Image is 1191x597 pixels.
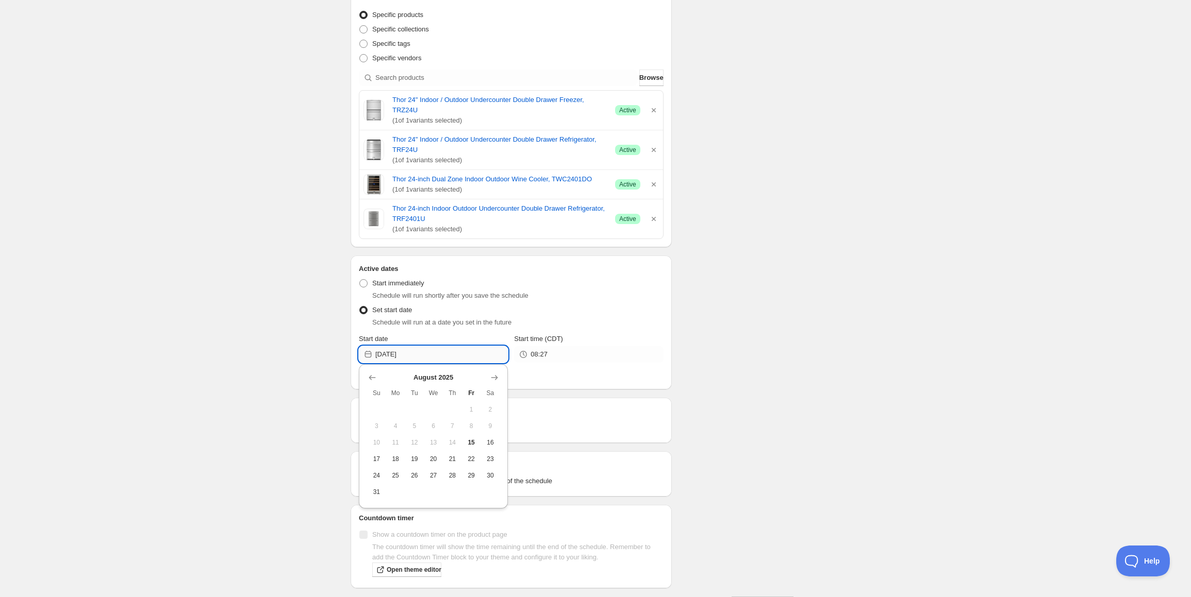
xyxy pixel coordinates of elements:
span: Specific collections [372,25,429,33]
button: Tuesday August 5 2025 [405,418,424,434]
span: ( 1 of 1 variants selected) [392,224,607,234]
span: 4 [390,422,401,430]
span: 23 [485,455,496,463]
span: 27 [428,471,439,480]
span: Specific products [372,11,423,19]
th: Monday [386,385,405,401]
img: Thor 24-inch Indoor Outdoor Undercounter Double Drawer Refrigerator, TRF2401U Refrigerators 12032782 [364,209,384,229]
button: Show previous month, July 2025 [365,370,379,385]
p: The countdown timer will show the time remaining until the end of the schedule. Remember to add t... [372,542,664,562]
span: We [428,389,439,397]
h2: Tags [359,459,664,470]
button: Show next month, September 2025 [487,370,502,385]
span: 19 [409,455,420,463]
button: Today Friday August 15 2025 [462,434,481,451]
a: Thor 24-inch Indoor Outdoor Undercounter Double Drawer Refrigerator, TRF2401U [392,203,607,224]
button: Saturday August 2 2025 [481,401,500,418]
th: Wednesday [424,385,443,401]
span: Active [619,180,636,189]
a: Thor 24" Indoor / Outdoor Undercounter Double Drawer Freezer, TRZ24U [392,95,607,115]
span: Su [371,389,382,397]
button: Monday August 18 2025 [386,451,405,467]
span: 3 [371,422,382,430]
button: Tuesday August 26 2025 [405,467,424,484]
span: 15 [466,438,477,447]
span: ( 1 of 1 variants selected) [392,184,607,195]
button: Browse [639,70,664,86]
button: Friday August 22 2025 [462,451,481,467]
button: Thursday August 14 2025 [443,434,462,451]
span: 9 [485,422,496,430]
th: Saturday [481,385,500,401]
button: Sunday August 3 2025 [367,418,386,434]
button: Sunday August 24 2025 [367,467,386,484]
span: 22 [466,455,477,463]
input: Search products [375,70,637,86]
span: 10 [371,438,382,447]
span: Tu [409,389,420,397]
iframe: Toggle Customer Support [1116,545,1170,576]
span: Start time (CDT) [514,335,563,343]
span: Active [619,106,636,114]
span: 2 [485,405,496,414]
button: Wednesday August 20 2025 [424,451,443,467]
a: Thor 24-inch Dual Zone Indoor Outdoor Wine Cooler, TWC2401DO [392,174,607,184]
span: 14 [447,438,458,447]
button: Saturday August 30 2025 [481,467,500,484]
span: 8 [466,422,477,430]
span: Specific vendors [372,54,421,62]
th: Thursday [443,385,462,401]
span: 29 [466,471,477,480]
th: Friday [462,385,481,401]
button: Wednesday August 27 2025 [424,467,443,484]
button: Friday August 1 2025 [462,401,481,418]
button: Thursday August 21 2025 [443,451,462,467]
span: Start immediately [372,279,424,287]
a: Thor 24" Indoor / Outdoor Undercounter Double Drawer Refrigerator, TRF24U [392,134,607,155]
span: Mo [390,389,401,397]
span: 21 [447,455,458,463]
span: Th [447,389,458,397]
span: 30 [485,471,496,480]
span: 11 [390,438,401,447]
span: Active [619,215,636,223]
th: Tuesday [405,385,424,401]
span: Fr [466,389,477,397]
span: Sa [485,389,496,397]
button: Wednesday August 6 2025 [424,418,443,434]
button: Sunday August 17 2025 [367,451,386,467]
button: Tuesday August 12 2025 [405,434,424,451]
span: 31 [371,488,382,496]
button: Sunday August 31 2025 [367,484,386,500]
span: Browse [639,73,664,83]
button: Thursday August 28 2025 [443,467,462,484]
button: Thursday August 7 2025 [443,418,462,434]
span: 12 [409,438,420,447]
span: Start date [359,335,388,343]
span: ( 1 of 1 variants selected) [392,155,607,165]
span: 1 [466,405,477,414]
h2: Repeating [359,406,664,416]
a: Open theme editor [372,562,441,577]
span: 13 [428,438,439,447]
span: 18 [390,455,401,463]
button: Tuesday August 19 2025 [405,451,424,467]
button: Monday August 11 2025 [386,434,405,451]
span: Show a countdown timer on the product page [372,531,507,538]
span: Active [619,146,636,154]
button: Friday August 29 2025 [462,467,481,484]
button: Saturday August 16 2025 [481,434,500,451]
span: Schedule will run at a date you set in the future [372,318,511,326]
span: Schedule will run shortly after you save the schedule [372,292,528,299]
span: 6 [428,422,439,430]
th: Sunday [367,385,386,401]
span: Set start date [372,306,412,314]
span: 25 [390,471,401,480]
span: Open theme editor [387,566,441,574]
h2: Active dates [359,264,664,274]
img: Thor 24-inch Dual Zone Indoor Outdoor Wine Cooler, TWC2401DO Wine Fridges 12032783 [365,174,383,195]
span: 26 [409,471,420,480]
span: 28 [447,471,458,480]
button: Monday August 25 2025 [386,467,405,484]
button: Monday August 4 2025 [386,418,405,434]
